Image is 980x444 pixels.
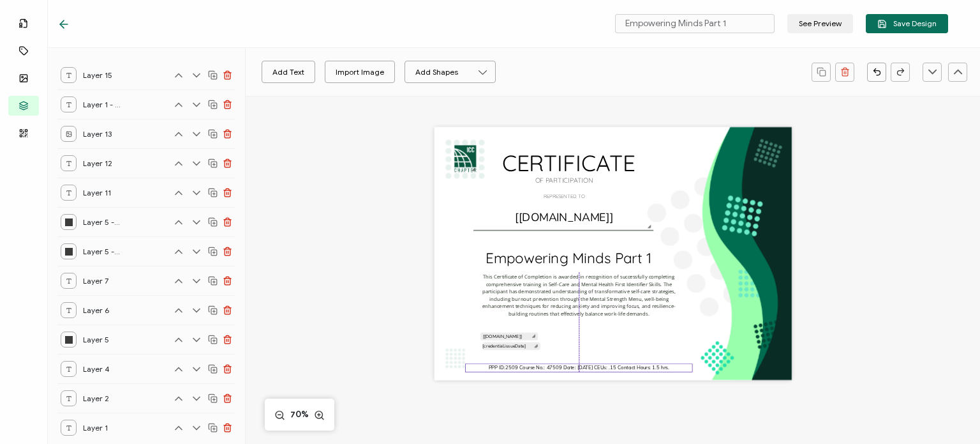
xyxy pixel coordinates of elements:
iframe: Chat Widget [916,383,980,444]
button: Add Text [262,61,315,83]
pre: REPRESENTED TO [544,193,584,199]
pre: Empowering Minds Part 1 [486,249,651,267]
input: Name your certificate [615,14,775,33]
span: Layer 5 - Copy [83,243,121,259]
span: Save Design [877,19,937,29]
span: Layer 15 [83,67,121,83]
span: Layer 5 - Copy - Copy [83,214,121,230]
span: Layer 4 [83,361,121,377]
button: See Preview [787,14,853,33]
span: Layer 6 [83,302,121,318]
button: Save Design [866,14,948,33]
span: Layer 7 [83,273,121,289]
span: Layer 2 [83,390,121,406]
pre: OF PARTICIPATION [535,176,593,184]
pre: This Certificate of Completion is awarded in recognition of successfully completing comprehensive... [482,273,677,316]
div: Import Image [336,61,384,83]
img: 0101948c-342d-4a04-bb33-e73e569e02a1.png [453,144,477,174]
pre: PPP ID:2509 Course No.: 47509 Date: [DATE] CEUs: .15 Contact Hours: 1.5 hrs. [489,365,670,371]
pre: [[DOMAIN_NAME]] [483,333,522,339]
button: Add Shapes [405,61,496,83]
span: Layer 12 [83,155,121,171]
pre: [[DOMAIN_NAME]] [515,210,613,225]
span: 70% [288,408,311,421]
span: Layer 1 - Copy [83,96,121,112]
span: Layer 13 [83,126,121,142]
pre: [credential.issueDate] [482,343,526,349]
span: Layer 5 [83,332,121,348]
pre: CERTIFICATE [502,149,635,178]
span: Layer 11 [83,185,121,201]
span: Layer 1 [83,420,121,436]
